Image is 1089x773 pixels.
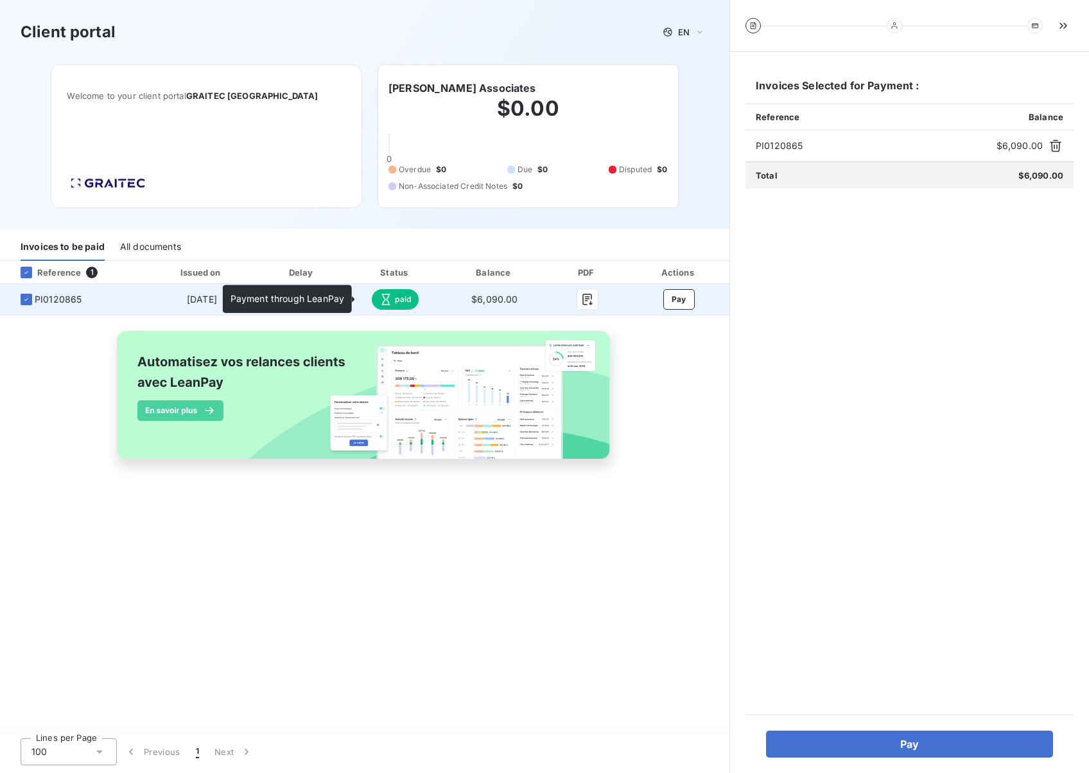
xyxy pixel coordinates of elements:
[388,80,536,96] h6: [PERSON_NAME] Associates
[186,91,318,101] span: GRAITEC [GEOGRAPHIC_DATA]
[388,96,668,134] h2: $0.00
[387,154,392,164] span: 0
[663,289,695,310] button: Pay
[351,266,440,279] div: Status
[745,78,1074,103] h6: Invoices Selected for Payment :
[399,181,507,192] span: Non-Associated Credit Notes
[117,738,188,765] button: Previous
[766,731,1053,758] button: Pay
[21,21,116,44] h3: Client portal
[1029,112,1063,122] span: Balance
[399,164,431,175] span: Overdue
[512,181,523,192] span: $0
[756,170,778,181] span: Total
[631,266,727,279] div: Actions
[756,112,799,122] span: Reference
[549,266,626,279] div: PDF
[196,745,199,758] span: 1
[31,745,47,758] span: 100
[150,266,254,279] div: Issued on
[67,91,346,101] span: Welcome to your client portal
[446,266,544,279] div: Balance
[518,164,532,175] span: Due
[678,27,690,37] span: EN
[619,164,652,175] span: Disputed
[1018,170,1063,181] span: $6,090.00
[120,234,181,261] div: All documents
[21,234,105,261] div: Invoices to be paid
[436,164,446,175] span: $0
[105,323,624,481] img: banner
[207,738,261,765] button: Next
[35,293,82,306] span: PI0120865
[372,289,419,310] span: paid
[259,266,345,279] div: Delay
[231,293,344,304] span: Payment through LeanPay
[756,139,991,152] span: PI0120865
[10,267,81,278] div: Reference
[657,164,667,175] span: $0
[997,139,1043,152] span: $6,090.00
[86,267,98,278] span: 1
[188,738,207,765] button: 1
[187,294,217,305] span: [DATE]
[537,164,548,175] span: $0
[471,294,518,305] span: $6,090.00
[67,174,149,192] img: Company logo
